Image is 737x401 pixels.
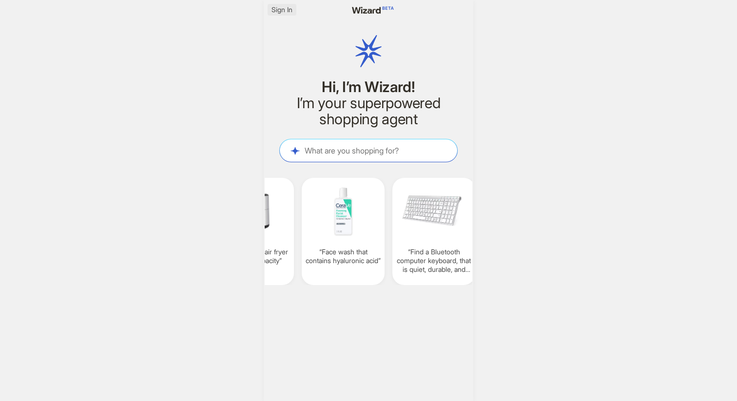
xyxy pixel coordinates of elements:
q: Face wash that contains hyaluronic acid [306,248,381,265]
h1: Hi, I’m Wizard! [279,79,458,95]
div: Face wash that contains hyaluronic acid [302,178,385,285]
q: Find a Bluetooth computer keyboard, that is quiet, durable, and has long battery life [396,248,471,274]
img: Find%20a%20Bluetooth%20computer%20keyboard_%20that%20is%20quiet_%20durable_%20and%20has%20long%20... [396,184,471,240]
h2: I’m your superpowered shopping agent [279,95,458,127]
button: Sign In [268,4,296,16]
div: Find a Bluetooth computer keyboard, that is quiet, durable, and has long battery life [392,178,475,285]
img: Face%20wash%20that%20contains%20hyaluronic%20acid-6f0c777e.png [306,184,381,240]
span: Sign In [272,5,292,14]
